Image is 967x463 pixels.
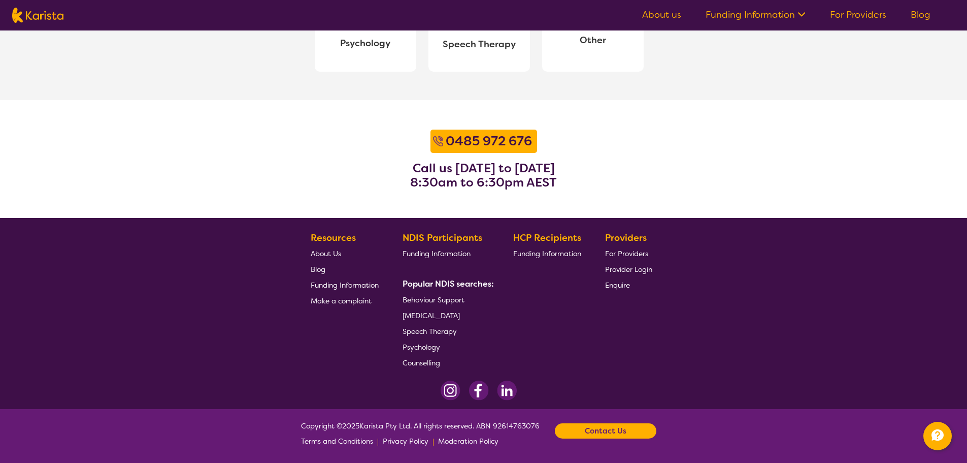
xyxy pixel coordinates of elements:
[403,355,490,371] a: Counselling
[605,277,652,293] a: Enquire
[311,265,325,274] span: Blog
[830,9,886,21] a: For Providers
[403,311,460,320] span: [MEDICAL_DATA]
[410,161,557,190] h3: Call us [DATE] to [DATE] 8:30am to 6:30pm AEST
[642,9,681,21] a: About us
[446,133,532,149] b: 0485 972 676
[433,136,443,146] img: Call icon
[311,296,372,305] span: Make a complaint
[513,249,581,258] span: Funding Information
[437,37,522,52] span: Speech Therapy
[438,434,498,449] a: Moderation Policy
[923,422,952,450] button: Channel Menu
[403,327,457,336] span: Speech Therapy
[383,434,428,449] a: Privacy Policy
[403,232,482,244] b: NDIS Participants
[605,245,652,261] a: For Providers
[497,381,517,400] img: LinkedIn
[403,323,490,339] a: Speech Therapy
[311,261,379,277] a: Blog
[403,249,471,258] span: Funding Information
[311,245,379,261] a: About Us
[605,281,630,290] span: Enquire
[403,358,440,367] span: Counselling
[605,265,652,274] span: Provider Login
[301,437,373,446] span: Terms and Conditions
[311,232,356,244] b: Resources
[911,9,930,21] a: Blog
[311,249,341,258] span: About Us
[377,434,379,449] p: |
[311,293,379,308] a: Make a complaint
[605,261,652,277] a: Provider Login
[12,8,63,23] img: Karista logo
[550,33,636,48] span: Other
[469,381,489,400] img: Facebook
[403,339,490,355] a: Psychology
[605,232,647,244] b: Providers
[301,418,540,449] span: Copyright © 2025 Karista Pty Ltd. All rights reserved. ABN 92614763076
[403,292,490,307] a: Behaviour Support
[513,245,581,261] a: Funding Information
[432,434,434,449] p: |
[443,132,535,150] a: 0485 972 676
[513,232,581,244] b: HCP Recipients
[441,381,460,400] img: Instagram
[383,437,428,446] span: Privacy Policy
[403,295,464,304] span: Behaviour Support
[301,434,373,449] a: Terms and Conditions
[403,307,490,323] a: [MEDICAL_DATA]
[311,277,379,293] a: Funding Information
[323,36,408,51] span: Psychology
[311,281,379,290] span: Funding Information
[605,249,648,258] span: For Providers
[706,9,806,21] a: Funding Information
[438,437,498,446] span: Moderation Policy
[403,343,440,352] span: Psychology
[403,245,490,261] a: Funding Information
[585,423,626,439] b: Contact Us
[403,279,494,289] b: Popular NDIS searches:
